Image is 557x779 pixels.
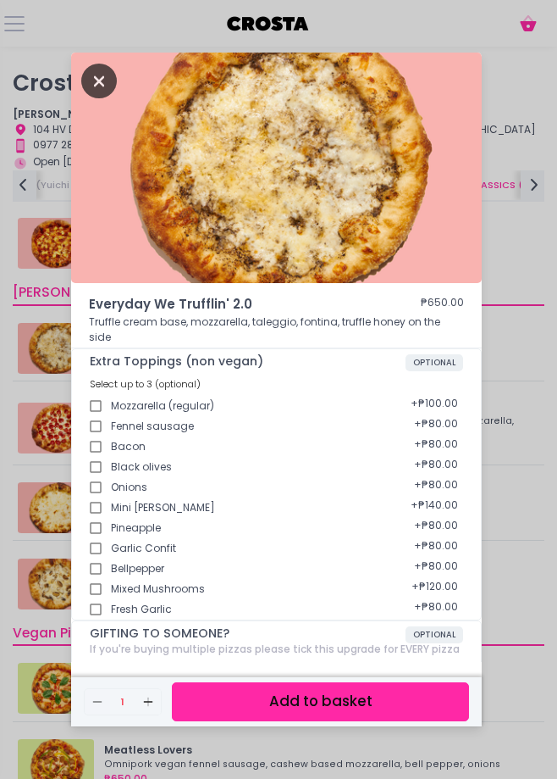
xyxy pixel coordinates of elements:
[90,626,405,641] span: GIFTING TO SOMEONE?
[409,513,463,543] div: + ₱80.00
[405,391,463,421] div: + ₱100.00
[89,314,464,345] p: Truffle cream base, mozzarella, taleggio, fontina, truffle honey on the side
[409,452,463,482] div: + ₱80.00
[172,682,469,721] button: Add to basket
[405,492,463,523] div: + ₱140.00
[409,554,463,584] div: + ₱80.00
[90,354,405,369] span: Extra Toppings (non vegan)
[409,533,463,564] div: + ₱80.00
[71,53,482,283] img: Everyday We Trufflin' 2.0
[81,73,117,87] button: Close
[409,411,463,442] div: + ₱80.00
[409,472,463,503] div: + ₱80.00
[421,295,464,314] div: ₱650.00
[405,354,463,371] span: OPTIONAL
[409,431,463,462] div: + ₱80.00
[406,574,463,604] div: + ₱120.00
[90,643,463,655] div: If you're buying multiple pizzas please tick this upgrade for EVERY pizza
[89,295,370,314] span: Everyday We Trufflin' 2.0
[90,661,197,675] span: Select up to 1 (optional)
[409,594,463,625] div: + ₱80.00
[405,626,463,643] span: OPTIONAL
[90,377,201,391] span: Select up to 3 (optional)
